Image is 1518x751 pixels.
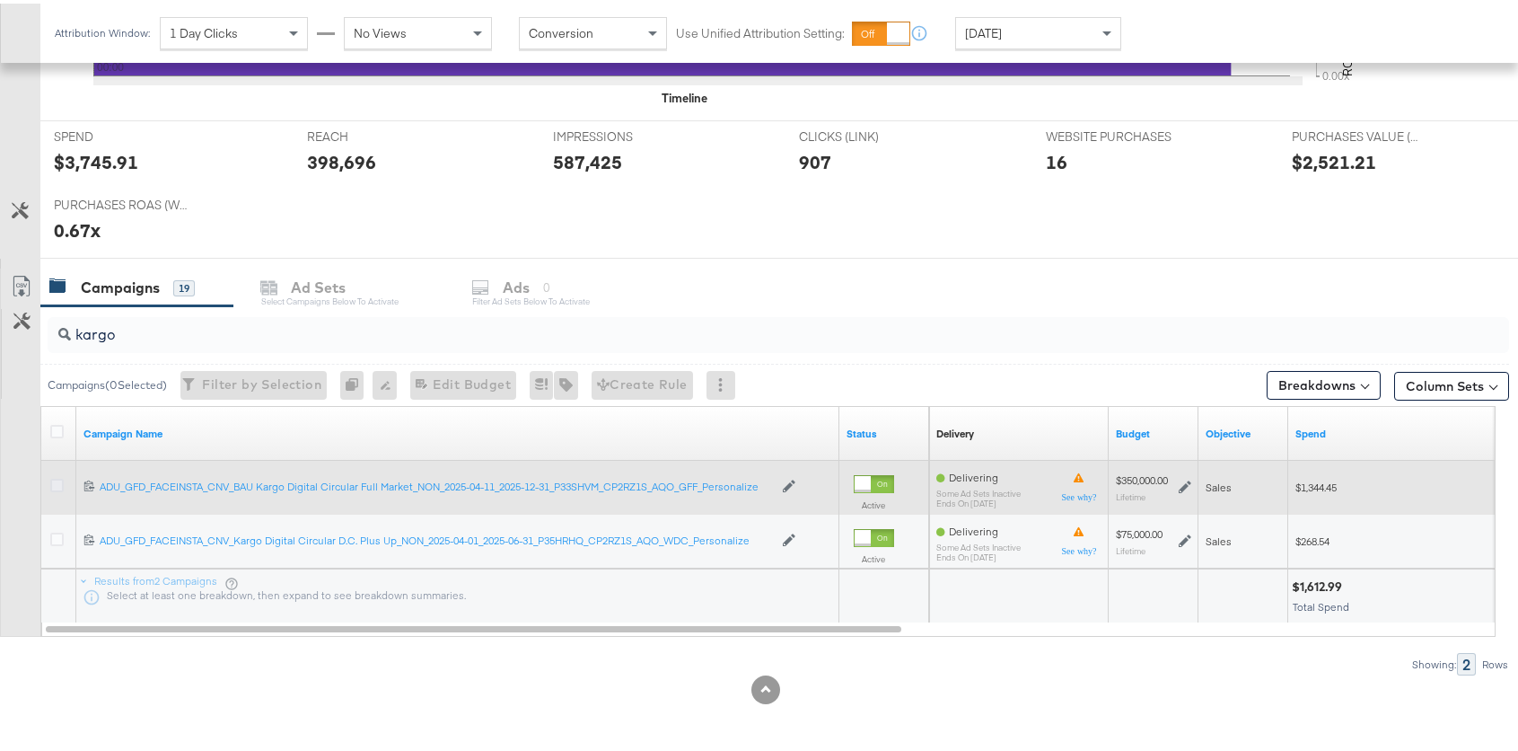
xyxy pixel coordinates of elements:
span: No Views [354,22,407,38]
div: Attribution Window: [54,23,151,36]
span: 1 Day Clicks [170,22,238,38]
span: Delivering [949,521,998,535]
sub: Lifetime [1116,542,1145,552]
span: Delivering [949,467,998,481]
input: Search Campaigns by Name, ID or Objective [71,306,1376,341]
div: Timeline [662,86,708,103]
a: The maximum amount you're willing to spend on your ads, on average each day or over the lifetime ... [1116,423,1191,437]
span: IMPRESSIONS [553,125,688,142]
div: Delivery [936,423,974,437]
div: $350,000.00 [1116,470,1168,484]
span: Total Spend [1293,596,1349,610]
div: 907 [799,146,831,172]
label: Active [854,550,894,561]
a: ADU_GFD_FACEINSTA_CNV_Kargo Digital Circular D.C. Plus Up_NON_2025-04-01_2025-06-31_P35HRHQ_CP2RZ... [100,530,773,545]
span: Sales [1206,477,1232,490]
span: WEBSITE PURCHASES [1046,125,1180,142]
div: 587,425 [553,146,622,172]
span: PURCHASES VALUE (WEBSITE EVENTS) [1292,125,1426,142]
div: $2,521.21 [1292,146,1376,172]
span: [DATE] [965,22,1002,38]
div: $75,000.00 [1116,524,1163,538]
span: REACH [307,125,442,142]
span: Sales [1206,531,1232,544]
button: Breakdowns [1267,367,1381,396]
span: PURCHASES ROAS (WEBSITE EVENTS) [54,193,189,210]
span: CLICKS (LINK) [799,125,934,142]
div: ADU_GFD_FACEINSTA_CNV_Kargo Digital Circular D.C. Plus Up_NON_2025-04-01_2025-06-31_P35HRHQ_CP2RZ... [100,530,773,544]
sub: Some Ad Sets Inactive [936,485,1021,495]
text: ROI [1339,51,1356,73]
div: Showing: [1411,655,1457,667]
div: ADU_GFD_FACEINSTA_CNV_BAU Kargo Digital Circular Full Market_NON_2025-04-11_2025-12-31_P33SHVM_CP... [100,476,773,490]
div: 19 [173,277,195,293]
button: Column Sets [1394,368,1509,397]
sub: ends on [DATE] [936,495,1021,505]
a: Shows the current state of your Ad Campaign. [847,423,922,437]
label: Active [854,496,894,508]
div: 2 [1457,649,1476,672]
sub: Some Ad Sets Inactive [936,539,1021,549]
a: ADU_GFD_FACEINSTA_CNV_BAU Kargo Digital Circular Full Market_NON_2025-04-11_2025-12-31_P33SHVM_CP... [100,476,773,491]
sub: Lifetime [1116,488,1145,499]
div: $3,745.91 [54,146,138,172]
div: 0.67x [54,214,101,240]
div: Campaigns ( 0 Selected) [48,374,167,390]
label: Use Unified Attribution Setting: [676,22,845,39]
a: Reflects the ability of your Ad Campaign to achieve delivery based on ad states, schedule and bud... [936,423,974,437]
a: Your campaign's objective. [1206,423,1281,437]
div: $1,612.99 [1292,575,1347,592]
sub: ends on [DATE] [936,549,1021,559]
div: 16 [1046,146,1067,172]
a: Your campaign name. [83,423,832,437]
div: 398,696 [307,146,376,172]
span: SPEND [54,125,189,142]
div: Campaigns [81,274,160,295]
div: 0 [340,367,373,396]
span: Conversion [529,22,593,38]
div: Rows [1481,655,1509,667]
